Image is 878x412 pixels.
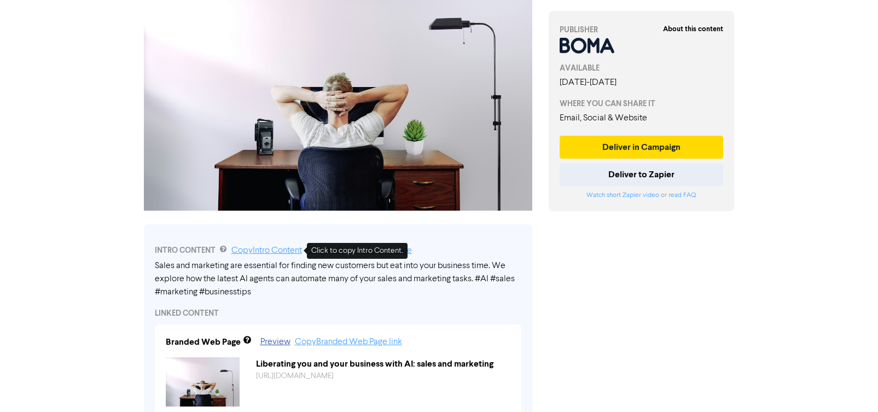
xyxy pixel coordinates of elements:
[256,372,334,380] a: [URL][DOMAIN_NAME]
[155,307,521,319] div: LINKED CONTENT
[823,359,878,412] iframe: Chat Widget
[560,190,724,200] div: or
[560,24,724,36] div: PUBLISHER
[560,98,724,109] div: WHERE YOU CAN SHARE IT
[586,192,659,199] a: Watch short Zapier video
[560,163,724,186] button: Deliver to Zapier
[668,192,696,199] a: read FAQ
[231,246,302,255] a: Copy Intro Content
[155,244,521,257] div: INTRO CONTENT
[295,338,402,346] a: Copy Branded Web Page link
[155,259,521,299] div: Sales and marketing are essential for finding new customers but eat into your business time. We e...
[260,338,290,346] a: Preview
[248,357,519,370] div: Liberating you and your business with AI: sales and marketing
[560,136,724,159] button: Deliver in Campaign
[560,62,724,74] div: AVAILABLE
[248,370,519,382] div: https://public2.bomamarketing.com/cp/4cKVxqnhE9wlkjXiOHCgnT?sa=lMnATpFK
[560,112,724,125] div: Email, Social & Website
[663,25,723,33] strong: About this content
[166,335,241,349] div: Branded Web Page
[307,243,408,259] div: Click to copy Intro Content.
[560,76,724,89] div: [DATE] - [DATE]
